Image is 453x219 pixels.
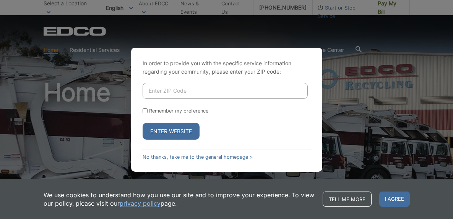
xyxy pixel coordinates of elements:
button: Enter Website [143,123,200,140]
span: I agree [379,192,410,207]
input: Enter ZIP Code [143,83,308,99]
p: We use cookies to understand how you use our site and to improve your experience. To view our pol... [44,191,315,208]
a: No thanks, take me to the general homepage > [143,154,253,160]
a: Tell me more [323,192,372,207]
a: privacy policy [120,199,161,208]
label: Remember my preference [149,108,208,114]
p: In order to provide you with the specific service information regarding your community, please en... [143,59,311,76]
